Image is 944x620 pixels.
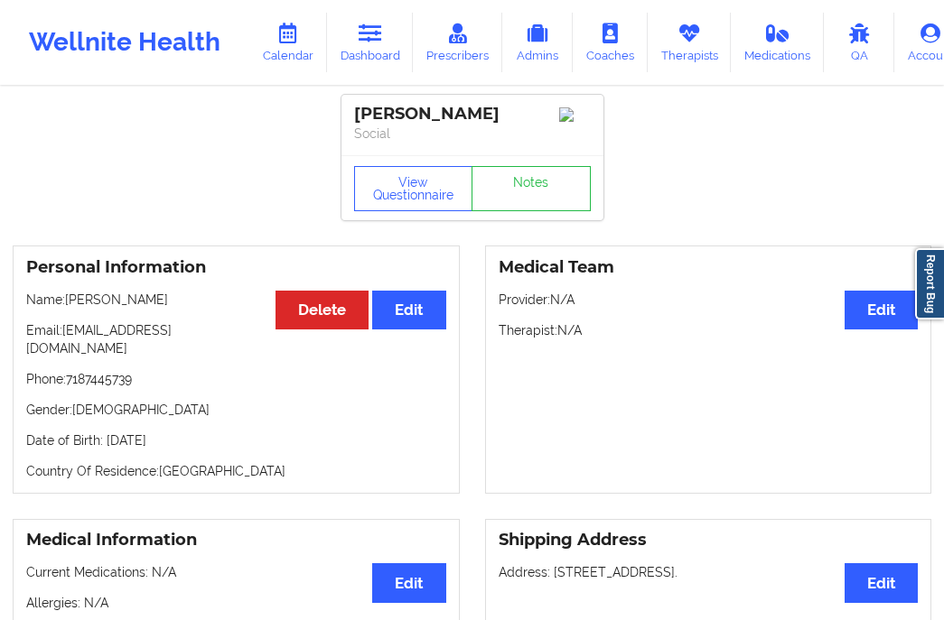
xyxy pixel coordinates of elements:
[502,13,573,72] a: Admins
[845,291,918,329] button: Edit
[499,530,919,551] h3: Shipping Address
[276,291,369,329] button: Delete
[915,248,944,319] a: Report Bug
[26,401,446,419] p: Gender: [DEMOGRAPHIC_DATA]
[845,563,918,602] button: Edit
[648,13,732,72] a: Therapists
[499,321,919,339] p: Therapist: N/A
[26,530,446,551] h3: Medical Information
[372,291,445,329] button: Edit
[824,13,894,72] a: QA
[499,291,919,309] p: Provider: N/A
[499,257,919,278] h3: Medical Team
[413,13,502,72] a: Prescribers
[472,166,591,211] a: Notes
[26,321,446,357] p: Email: [EMAIL_ADDRESS][DOMAIN_NAME]
[26,291,446,309] p: Name: [PERSON_NAME]
[26,370,446,388] p: Phone: 7187445739
[26,462,446,480] p: Country Of Residence: [GEOGRAPHIC_DATA]
[354,104,591,125] div: [PERSON_NAME]
[372,563,445,602] button: Edit
[731,13,824,72] a: Medications
[26,594,446,612] p: Allergies: N/A
[573,13,648,72] a: Coaches
[327,13,414,72] a: Dashboard
[354,125,591,143] p: Social
[499,563,919,581] p: Address: [STREET_ADDRESS].
[559,107,591,122] img: Image%2Fplaceholer-image.png
[249,13,327,72] a: Calendar
[26,563,446,581] p: Current Medications: N/A
[26,431,446,449] p: Date of Birth: [DATE]
[354,166,473,211] button: View Questionnaire
[26,257,446,278] h3: Personal Information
